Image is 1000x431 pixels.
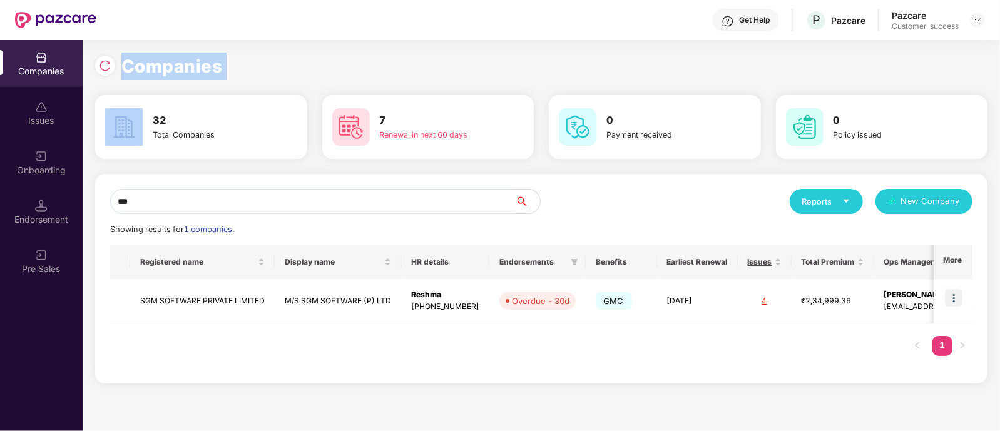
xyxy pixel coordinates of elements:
span: Total Premium [802,257,855,267]
div: Renewal in next 60 days [380,129,487,141]
a: 1 [932,336,952,355]
img: svg+xml;base64,PHN2ZyBpZD0iUmVsb2FkLTMyeDMyIiB4bWxucz0iaHR0cDovL3d3dy53My5vcmcvMjAwMC9zdmciIHdpZH... [99,59,111,72]
th: Registered name [130,245,275,279]
div: Payment received [606,129,714,141]
h3: 7 [380,113,487,129]
span: New Company [901,195,961,208]
div: Reshma [411,289,479,301]
span: filter [571,258,578,266]
span: 1 companies. [184,225,234,234]
h1: Companies [121,53,223,80]
div: Pazcare [892,9,959,21]
div: Get Help [739,15,770,25]
button: search [514,189,541,214]
div: 4 [748,295,782,307]
img: svg+xml;base64,PHN2ZyBpZD0iQ29tcGFuaWVzIiB4bWxucz0iaHR0cDovL3d3dy53My5vcmcvMjAwMC9zdmciIHdpZHRoPS... [35,51,48,64]
th: Issues [738,245,792,279]
li: 1 [932,336,952,356]
td: M/S SGM SOFTWARE (P) LTD [275,279,401,323]
img: svg+xml;base64,PHN2ZyB4bWxucz0iaHR0cDovL3d3dy53My5vcmcvMjAwMC9zdmciIHdpZHRoPSI2MCIgaGVpZ2h0PSI2MC... [786,108,824,146]
img: svg+xml;base64,PHN2ZyBpZD0iSGVscC0zMngzMiIgeG1sbnM9Imh0dHA6Ly93d3cudzMub3JnLzIwMDAvc3ZnIiB3aWR0aD... [722,15,734,28]
li: Previous Page [907,336,927,356]
button: plusNew Company [875,189,972,214]
span: GMC [596,292,631,310]
span: Issues [748,257,772,267]
div: Policy issued [834,129,941,141]
span: Display name [285,257,382,267]
span: Registered name [140,257,255,267]
td: SGM SOFTWARE PRIVATE LIMITED [130,279,275,323]
span: plus [888,197,896,207]
img: svg+xml;base64,PHN2ZyB4bWxucz0iaHR0cDovL3d3dy53My5vcmcvMjAwMC9zdmciIHdpZHRoPSI2MCIgaGVpZ2h0PSI2MC... [332,108,370,146]
img: svg+xml;base64,PHN2ZyB4bWxucz0iaHR0cDovL3d3dy53My5vcmcvMjAwMC9zdmciIHdpZHRoPSI2MCIgaGVpZ2h0PSI2MC... [559,108,596,146]
span: left [914,342,921,349]
button: right [952,336,972,356]
div: Reports [802,195,850,208]
th: Display name [275,245,401,279]
h3: 0 [834,113,941,129]
img: svg+xml;base64,PHN2ZyB3aWR0aD0iMjAiIGhlaWdodD0iMjAiIHZpZXdCb3g9IjAgMCAyMCAyMCIgZmlsbD0ibm9uZSIgeG... [35,249,48,261]
div: Customer_success [892,21,959,31]
img: svg+xml;base64,PHN2ZyBpZD0iSXNzdWVzX2Rpc2FibGVkIiB4bWxucz0iaHR0cDovL3d3dy53My5vcmcvMjAwMC9zdmciIH... [35,101,48,113]
img: svg+xml;base64,PHN2ZyBpZD0iRHJvcGRvd24tMzJ4MzIiIHhtbG5zPSJodHRwOi8vd3d3LnczLm9yZy8yMDAwL3N2ZyIgd2... [972,15,982,25]
img: svg+xml;base64,PHN2ZyB3aWR0aD0iMTQuNSIgaGVpZ2h0PSIxNC41IiB2aWV3Qm94PSIwIDAgMTYgMTYiIGZpbGw9Im5vbm... [35,200,48,212]
span: search [514,196,540,206]
img: New Pazcare Logo [15,12,96,28]
span: P [812,13,820,28]
div: Pazcare [831,14,865,26]
div: ₹2,34,999.36 [802,295,864,307]
h3: 0 [606,113,714,129]
button: left [907,336,927,356]
img: svg+xml;base64,PHN2ZyB4bWxucz0iaHR0cDovL3d3dy53My5vcmcvMjAwMC9zdmciIHdpZHRoPSI2MCIgaGVpZ2h0PSI2MC... [105,108,143,146]
span: right [959,342,966,349]
th: Total Premium [792,245,874,279]
td: [DATE] [657,279,738,323]
div: [PHONE_NUMBER] [411,301,479,313]
div: Total Companies [153,129,260,141]
div: Overdue - 30d [512,295,569,307]
li: Next Page [952,336,972,356]
th: HR details [401,245,489,279]
img: icon [945,289,962,307]
img: svg+xml;base64,PHN2ZyB3aWR0aD0iMjAiIGhlaWdodD0iMjAiIHZpZXdCb3g9IjAgMCAyMCAyMCIgZmlsbD0ibm9uZSIgeG... [35,150,48,163]
h3: 32 [153,113,260,129]
th: Earliest Renewal [657,245,738,279]
span: filter [568,255,581,270]
th: Benefits [586,245,657,279]
th: More [934,245,972,279]
span: Showing results for [110,225,234,234]
span: Endorsements [499,257,566,267]
span: caret-down [842,197,850,205]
